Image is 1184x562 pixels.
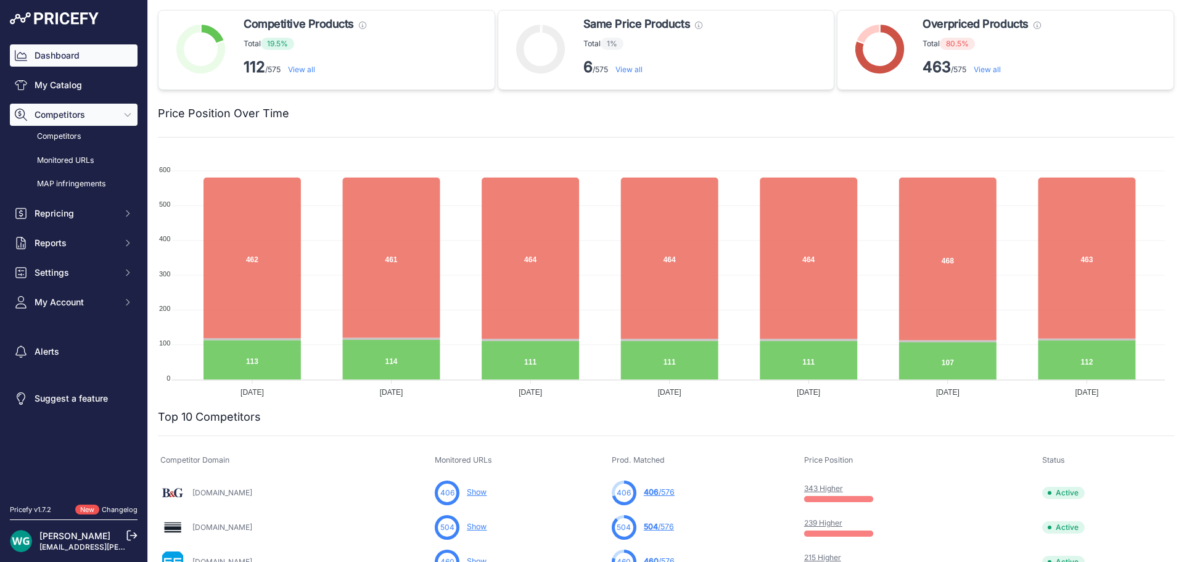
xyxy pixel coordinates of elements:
span: Reports [35,237,115,249]
tspan: [DATE] [936,388,960,397]
span: Active [1042,487,1085,499]
button: Reports [10,232,138,254]
span: New [75,505,99,515]
span: Repricing [35,207,115,220]
span: Competitors [35,109,115,121]
a: Dashboard [10,44,138,67]
strong: 112 [244,58,265,76]
button: My Account [10,291,138,313]
tspan: 500 [159,200,170,208]
span: Active [1042,521,1085,534]
p: Total [244,38,366,50]
a: [DOMAIN_NAME] [192,523,252,532]
a: 406/576 [644,487,675,497]
h2: Price Position Over Time [158,105,289,122]
span: 406 [617,487,631,498]
tspan: 0 [166,374,170,382]
span: 19.5% [261,38,294,50]
button: Competitors [10,104,138,126]
tspan: 400 [159,235,170,242]
span: 1% [601,38,623,50]
tspan: 600 [159,166,170,173]
tspan: 300 [159,270,170,278]
a: View all [974,65,1001,74]
a: My Catalog [10,74,138,96]
img: Pricefy Logo [10,12,99,25]
a: [EMAIL_ADDRESS][PERSON_NAME][DOMAIN_NAME] [39,542,229,552]
span: Overpriced Products [923,15,1028,33]
p: Total [923,38,1040,50]
strong: 463 [923,58,951,76]
a: 504/576 [644,522,674,531]
tspan: 200 [159,305,170,312]
span: My Account [35,296,115,308]
tspan: [DATE] [380,388,403,397]
span: Competitive Products [244,15,354,33]
span: Price Position [804,455,853,465]
a: View all [288,65,315,74]
span: 80.5% [940,38,975,50]
tspan: [DATE] [1075,388,1099,397]
span: Settings [35,267,115,279]
tspan: 100 [159,339,170,347]
strong: 6 [583,58,593,76]
a: Alerts [10,341,138,363]
div: Pricefy v1.7.2 [10,505,51,515]
span: 406 [440,487,454,498]
a: MAP infringements [10,173,138,195]
a: 239 Higher [804,518,842,527]
a: Show [467,522,487,531]
span: Status [1042,455,1065,465]
span: Prod. Matched [612,455,665,465]
p: /575 [923,57,1040,77]
span: Same Price Products [583,15,690,33]
a: View all [615,65,643,74]
tspan: [DATE] [658,388,681,397]
button: Settings [10,262,138,284]
a: 215 Higher [804,553,841,562]
nav: Sidebar [10,44,138,490]
p: /575 [583,57,702,77]
span: 406 [644,487,659,497]
span: 504 [644,522,658,531]
a: 343 Higher [804,484,843,493]
a: [DOMAIN_NAME] [192,488,252,497]
a: [PERSON_NAME] [39,531,110,541]
a: Changelog [102,505,138,514]
a: Monitored URLs [10,150,138,171]
span: Monitored URLs [435,455,492,465]
p: /575 [244,57,366,77]
h2: Top 10 Competitors [158,408,261,426]
button: Repricing [10,202,138,225]
p: Total [583,38,702,50]
span: 504 [617,522,631,533]
a: Show [467,487,487,497]
tspan: [DATE] [519,388,542,397]
tspan: [DATE] [240,388,264,397]
a: Suggest a feature [10,387,138,410]
a: Competitors [10,126,138,147]
span: Competitor Domain [160,455,229,465]
tspan: [DATE] [797,388,820,397]
span: 504 [440,522,454,533]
